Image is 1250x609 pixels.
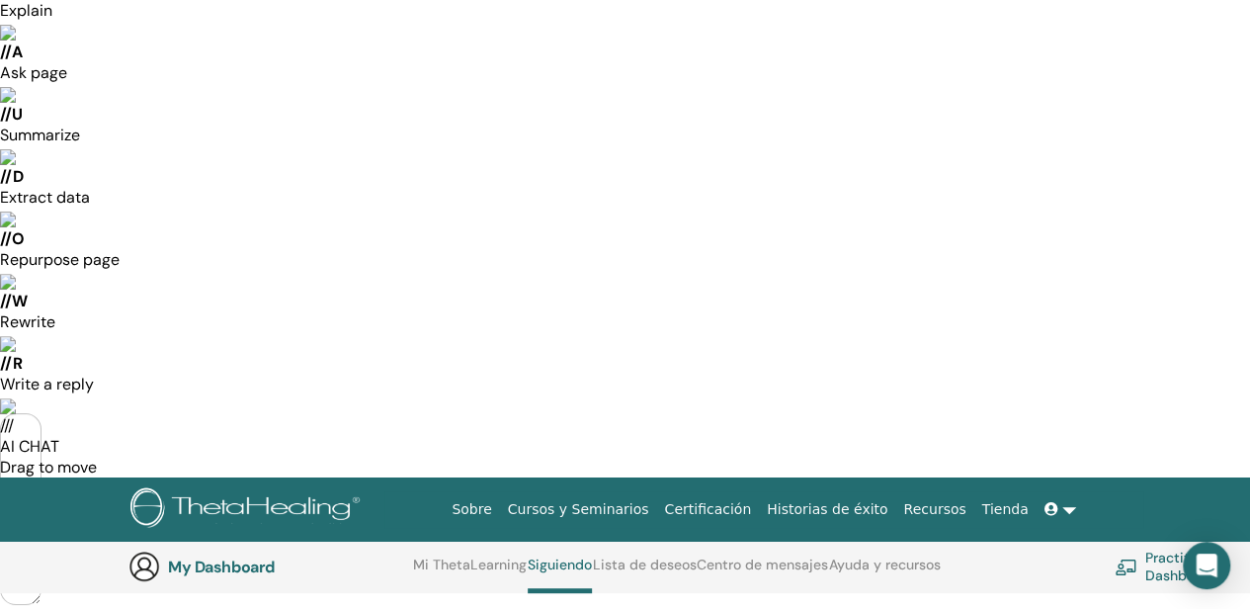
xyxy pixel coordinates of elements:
div: Open Intercom Messenger [1183,542,1230,589]
a: Sobre [444,491,499,528]
a: Siguiendo [528,557,592,593]
a: Historias de éxito [759,491,895,528]
a: Recursos [895,491,973,528]
a: Certificación [656,491,759,528]
a: Mi ThetaLearning [413,557,527,588]
h3: My Dashboard [168,558,366,576]
a: Ayuda y recursos [829,557,941,588]
img: chalkboard-teacher.svg [1115,559,1137,575]
a: Tienda [974,491,1037,528]
a: Lista de deseos [593,557,697,588]
a: Centro de mensajes [697,557,828,588]
img: logo.png [130,487,367,532]
a: Cursos y Seminarios [500,491,657,528]
img: generic-user-icon.jpg [128,551,160,582]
